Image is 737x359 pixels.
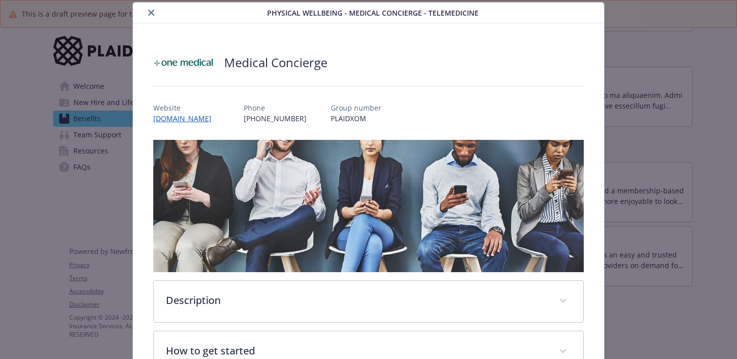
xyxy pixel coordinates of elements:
[153,47,214,78] img: One Medical
[153,140,583,272] img: banner
[224,54,327,71] h2: Medical Concierge
[331,102,381,113] p: Group number
[244,113,307,124] p: [PHONE_NUMBER]
[166,293,546,308] p: Description
[244,102,307,113] p: Phone
[267,8,479,18] span: Physical Wellbeing - Medical Concierge - TeleMedicine
[153,114,220,123] a: [DOMAIN_NAME]
[145,7,157,19] button: close
[166,343,546,358] p: How to get started
[331,113,381,124] p: PLAIDXOM
[153,102,220,113] p: Website
[154,281,583,322] div: Description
